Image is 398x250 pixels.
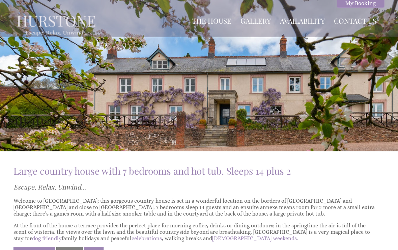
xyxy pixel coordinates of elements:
[13,198,376,217] p: Welcome to [GEOGRAPHIC_DATA]; this gorgeous country house is set in a wonderful location on the b...
[132,235,162,242] a: celebrations
[334,16,376,25] a: Contact Us
[13,182,376,192] h2: Escape, Relax, Unwind...
[13,222,376,242] p: At the front of the house a terrace provides the perfect place for morning coffee, drinks or dini...
[240,16,271,25] a: Gallery
[280,16,325,25] a: Availability
[32,235,62,242] a: dog friendly
[9,5,103,43] img: Hurstone
[13,165,376,177] h1: Large country house with 7 bedrooms and hot tub. Sleeps 14 plus 2
[192,16,231,25] a: The House
[212,235,297,242] a: [DEMOGRAPHIC_DATA] weekends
